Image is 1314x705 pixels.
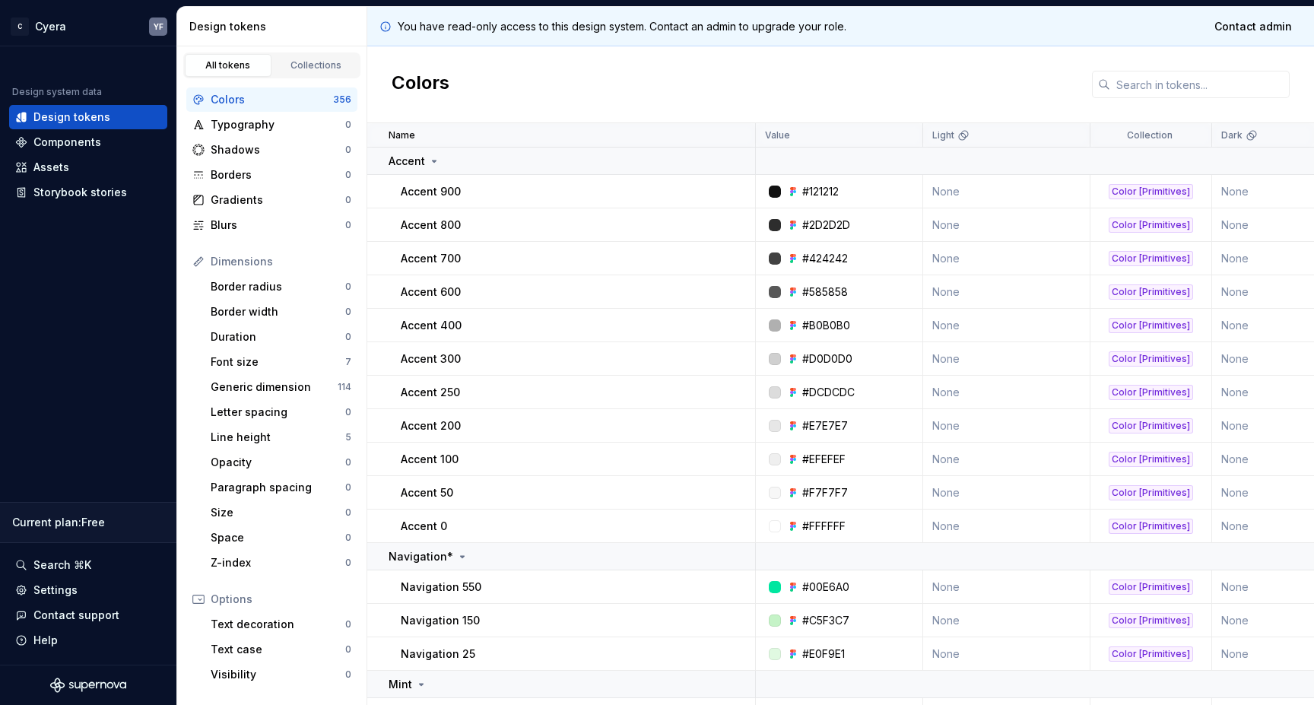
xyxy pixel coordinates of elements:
input: Search in tokens... [1110,71,1290,98]
td: None [923,342,1090,376]
a: Size0 [205,500,357,525]
p: Accent 300 [401,351,461,367]
button: Search ⌘K [9,553,167,577]
div: #E0F9E1 [802,646,845,662]
td: None [923,443,1090,476]
div: Z-index [211,555,345,570]
a: Paragraph spacing0 [205,475,357,500]
div: 0 [345,281,351,293]
p: Accent 800 [401,218,461,233]
div: Color [Primitives] [1109,418,1193,433]
div: #D0D0D0 [802,351,852,367]
a: Components [9,130,167,154]
div: #F7F7F7 [802,485,848,500]
p: Accent 700 [401,251,461,266]
p: Mint [389,677,412,692]
div: 0 [345,456,351,468]
div: Options [211,592,351,607]
div: Border width [211,304,345,319]
div: Dimensions [211,254,351,269]
a: Space0 [205,526,357,550]
td: None [923,208,1090,242]
div: Text decoration [211,617,345,632]
p: Accent 50 [401,485,453,500]
div: 0 [345,557,351,569]
div: Design system data [12,86,102,98]
div: #424242 [802,251,848,266]
div: Typography [211,117,345,132]
div: Design tokens [189,19,360,34]
div: Colors [211,92,333,107]
p: Value [765,129,790,141]
p: Navigation* [389,549,453,564]
p: Accent 100 [401,452,459,467]
p: Accent 400 [401,318,462,333]
p: Navigation 550 [401,580,481,595]
a: Visibility0 [205,662,357,687]
div: #121212 [802,184,839,199]
p: Accent 0 [401,519,447,534]
div: Color [Primitives] [1109,251,1193,266]
div: Search ⌘K [33,557,91,573]
div: Generic dimension [211,379,338,395]
div: #00E6A0 [802,580,849,595]
a: Line height5 [205,425,357,449]
div: Color [Primitives] [1109,580,1193,595]
div: Size [211,505,345,520]
div: #2D2D2D [802,218,850,233]
a: Letter spacing0 [205,400,357,424]
td: None [923,309,1090,342]
a: Contact admin [1204,13,1302,40]
div: Opacity [211,455,345,470]
span: Contact admin [1214,19,1292,34]
div: Text case [211,642,345,657]
div: 0 [345,668,351,681]
div: 0 [345,306,351,318]
div: 0 [345,194,351,206]
td: None [923,275,1090,309]
div: Color [Primitives] [1109,184,1193,199]
a: Typography0 [186,113,357,137]
div: Color [Primitives] [1109,452,1193,467]
div: 0 [345,219,351,231]
div: Letter spacing [211,405,345,420]
td: None [923,376,1090,409]
p: Dark [1221,129,1243,141]
td: None [923,637,1090,671]
div: #FFFFFF [802,519,846,534]
div: #E7E7E7 [802,418,848,433]
div: 114 [338,381,351,393]
div: 5 [345,431,351,443]
a: Opacity0 [205,450,357,475]
div: Line height [211,430,345,445]
td: None [923,242,1090,275]
a: Border radius0 [205,275,357,299]
p: You have read-only access to this design system. Contact an admin to upgrade your role. [398,19,846,34]
div: Collections [278,59,354,71]
a: Font size7 [205,350,357,374]
p: Accent [389,154,425,169]
a: Gradients0 [186,188,357,212]
div: Current plan : Free [12,515,164,530]
a: Borders0 [186,163,357,187]
div: #DCDCDC [802,385,855,400]
div: Assets [33,160,69,175]
div: Color [Primitives] [1109,218,1193,233]
div: 0 [345,169,351,181]
div: #B0B0B0 [802,318,850,333]
div: 356 [333,94,351,106]
a: Design tokens [9,105,167,129]
td: None [923,570,1090,604]
a: Storybook stories [9,180,167,205]
p: Collection [1127,129,1173,141]
div: C [11,17,29,36]
div: Gradients [211,192,345,208]
div: 0 [345,618,351,630]
p: Navigation 150 [401,613,480,628]
div: 0 [345,532,351,544]
div: Color [Primitives] [1109,646,1193,662]
div: YF [154,21,163,33]
div: Font size [211,354,345,370]
button: Contact support [9,603,167,627]
div: 0 [345,406,351,418]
